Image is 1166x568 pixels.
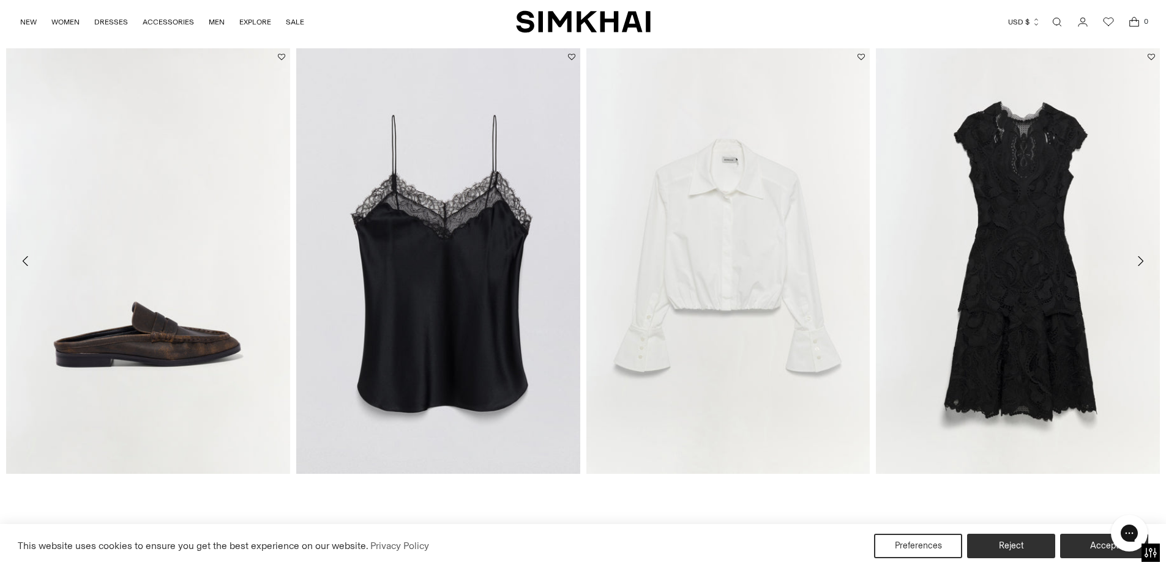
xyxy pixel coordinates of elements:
[278,53,285,61] button: Add to Wishlist
[12,248,39,275] button: Move to previous carousel slide
[286,9,304,35] a: SALE
[876,48,1160,474] img: Signature Laura Lace Dress
[586,48,870,474] img: Signature Blythe Top
[1140,16,1151,27] span: 0
[51,9,80,35] a: WOMEN
[18,540,368,551] span: This website uses cookies to ensure you get the best experience on our website.
[6,48,290,474] img: Dean Leather Loafer
[368,537,431,555] a: Privacy Policy (opens in a new tab)
[1060,534,1148,558] button: Accept
[296,48,580,474] img: Signature Erika Cami - SIMKHAI
[1127,248,1154,275] button: Move to next carousel slide
[1045,10,1069,34] a: Open search modal
[94,9,128,35] a: DRESSES
[20,9,37,35] a: NEW
[568,53,575,61] button: Add to Wishlist
[143,9,194,35] a: ACCESSORIES
[1105,511,1154,556] iframe: Gorgias live chat messenger
[874,534,962,558] button: Preferences
[967,534,1055,558] button: Reject
[516,10,651,34] a: SIMKHAI
[1148,53,1155,61] button: Add to Wishlist
[1071,10,1095,34] a: Go to the account page
[1122,10,1146,34] a: Open cart modal
[1096,10,1121,34] a: Wishlist
[209,9,225,35] a: MEN
[296,48,580,474] a: Signature Erika Cami
[1008,9,1041,35] button: USD $
[239,9,271,35] a: EXPLORE
[858,53,865,61] button: Add to Wishlist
